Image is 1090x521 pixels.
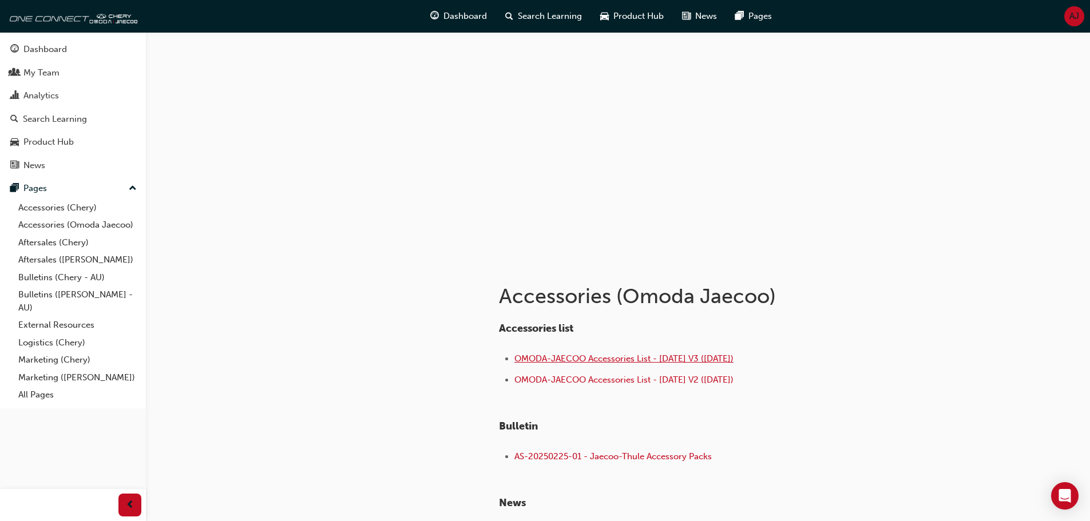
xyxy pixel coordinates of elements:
span: pages-icon [735,9,744,23]
span: pages-icon [10,184,19,194]
div: Analytics [23,89,59,102]
a: search-iconSearch Learning [496,5,591,28]
span: chart-icon [10,91,19,101]
span: people-icon [10,68,19,78]
span: car-icon [10,137,19,148]
div: Dashboard [23,43,67,56]
a: OMODA-JAECOO Accessories List - [DATE] V3 ([DATE]) [514,353,734,364]
span: search-icon [505,9,513,23]
a: news-iconNews [673,5,726,28]
a: car-iconProduct Hub [591,5,673,28]
div: Search Learning [23,113,87,126]
a: Product Hub [5,132,141,153]
div: Product Hub [23,136,74,149]
span: AJ [1069,10,1079,23]
a: OMODA-JAECOO Accessories List - [DATE] V2 ([DATE]) [514,375,734,385]
a: News [5,155,141,176]
span: News [695,10,717,23]
a: Aftersales (Chery) [14,234,141,252]
span: Accessories list [499,322,573,335]
span: Dashboard [443,10,487,23]
span: Search Learning [518,10,582,23]
span: Product Hub [613,10,664,23]
button: AJ [1064,6,1084,26]
a: Bulletins (Chery - AU) [14,269,141,287]
span: ​News [499,496,526,509]
span: guage-icon [430,9,439,23]
div: Open Intercom Messenger [1051,482,1079,510]
span: car-icon [600,9,609,23]
a: My Team [5,62,141,83]
a: External Resources [14,316,141,334]
a: Aftersales ([PERSON_NAME]) [14,251,141,269]
a: guage-iconDashboard [421,5,496,28]
a: Analytics [5,85,141,106]
span: up-icon [129,181,137,196]
span: guage-icon [10,45,19,55]
a: pages-iconPages [726,5,781,28]
a: All Pages [14,386,141,404]
img: oneconnect [6,5,137,27]
span: search-icon [10,114,18,125]
a: Logistics (Chery) [14,334,141,352]
a: Search Learning [5,109,141,130]
div: My Team [23,66,60,79]
a: AS-20250225-01 - Jaecoo-Thule Accessory Packs [514,451,712,462]
button: DashboardMy TeamAnalyticsSearch LearningProduct HubNews [5,37,141,178]
div: Pages [23,182,47,195]
span: Bulletin [499,420,538,432]
a: Dashboard [5,39,141,60]
span: prev-icon [126,498,134,512]
a: Accessories (Omoda Jaecoo) [14,216,141,234]
a: Marketing (Chery) [14,351,141,369]
a: Marketing ([PERSON_NAME]) [14,369,141,387]
span: Pages [748,10,772,23]
button: Pages [5,178,141,199]
a: Accessories (Chery) [14,199,141,217]
a: Bulletins ([PERSON_NAME] - AU) [14,286,141,316]
h1: Accessories (Omoda Jaecoo) [499,284,874,309]
div: News [23,159,45,172]
span: news-icon [682,9,691,23]
span: news-icon [10,161,19,171]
